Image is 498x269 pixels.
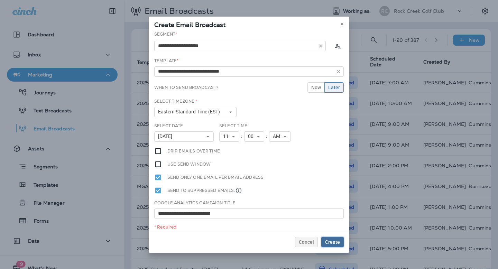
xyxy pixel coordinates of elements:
[328,85,340,90] span: Later
[264,131,269,142] div: :
[269,131,291,142] button: AM
[223,133,231,139] span: 11
[219,131,239,142] button: 11
[154,107,237,117] button: Eastern Standard Time (EST)
[295,237,318,247] button: Cancel
[154,200,236,206] label: Google Analytics Campaign Title
[154,123,183,129] label: Select Date
[154,85,218,90] label: When to send broadcast?
[239,131,244,142] div: :
[154,31,177,37] label: Segment
[154,131,214,142] button: [DATE]
[154,224,344,230] div: * Required
[158,133,175,139] span: [DATE]
[167,187,242,194] label: Send to suppressed emails.
[325,240,340,244] span: Create
[273,133,283,139] span: AM
[167,147,220,155] label: Drip emails over time
[158,109,223,115] span: Eastern Standard Time (EST)
[321,237,344,247] button: Create
[311,85,321,90] span: Now
[154,58,178,64] label: Template
[324,82,344,93] button: Later
[307,82,325,93] button: Now
[331,40,344,52] button: Calculate the estimated number of emails to be sent based on selected segment. (This could take a...
[299,240,314,244] span: Cancel
[219,123,248,129] label: Select Time
[248,133,256,139] span: 00
[244,131,264,142] button: 00
[149,17,349,31] div: Create Email Broadcast
[167,160,211,168] label: Use send window
[167,174,264,181] label: Send only one email per email address
[154,99,197,104] label: Select Timezone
